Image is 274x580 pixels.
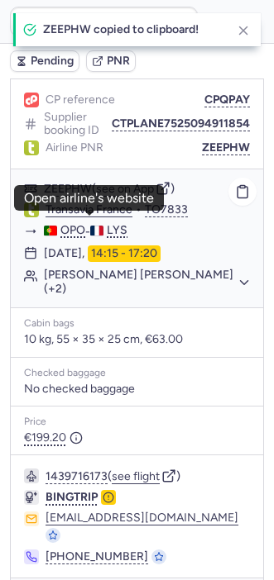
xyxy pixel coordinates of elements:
figure: 1L airline logo [24,93,39,107]
button: CTPLANE7525094911854 [112,117,250,131]
div: Cabin bags [24,318,250,330]
div: No checked baggage [24,383,250,396]
div: ( ) [46,468,250,483]
button: 1439716173 [46,470,108,483]
div: ( ) [44,181,250,196]
button: Pending [10,50,79,72]
figure: TO airline logo [24,140,39,155]
span: LYS [107,224,127,237]
div: [DATE], [44,245,161,262]
button: PNR [86,50,136,72]
span: OPO [60,224,85,237]
span: Airline PNR [46,141,103,155]
button: ZEEPHW [44,183,92,196]
div: - [44,224,250,239]
span: CP reference [46,93,115,107]
h4: ZEEPHW copied to clipboard! [43,23,224,36]
span: €199.20 [24,431,83,445]
p: 10 kg, 55 × 35 × 25 cm, €63.00 [24,332,250,347]
div: Checked baggage [24,368,250,379]
input: PNR Reference [10,7,198,36]
button: Ok [204,8,231,35]
span: Supplier booking ID [44,111,112,137]
button: TO7833 [145,203,188,216]
div: Open airline's website [24,191,154,206]
div: Price [24,416,250,428]
span: Pending [31,55,74,68]
button: [PHONE_NUMBER] [46,549,148,564]
button: see on App [96,183,154,196]
button: [PERSON_NAME] [PERSON_NAME] (+2) [44,269,250,295]
button: see flight [112,470,160,483]
button: CPQPAY [204,93,250,107]
time: 14:15 - 17:20 [88,245,161,262]
button: ZEEPHW [202,141,250,155]
button: [EMAIL_ADDRESS][DOMAIN_NAME] [46,511,238,525]
span: BINGTRIP [46,490,98,504]
span: PNR [107,55,130,68]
